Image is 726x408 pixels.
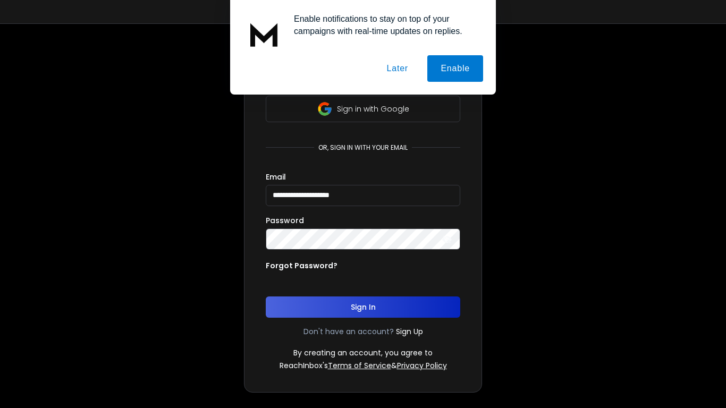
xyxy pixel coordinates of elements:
[397,360,447,371] a: Privacy Policy
[266,96,460,122] button: Sign in with Google
[293,347,433,358] p: By creating an account, you agree to
[266,296,460,318] button: Sign In
[280,360,447,371] p: ReachInbox's &
[427,55,483,82] button: Enable
[328,360,391,371] a: Terms of Service
[266,217,304,224] label: Password
[266,260,337,271] p: Forgot Password?
[243,13,285,55] img: notification icon
[266,173,286,181] label: Email
[314,143,412,152] p: or, sign in with your email
[285,13,483,37] div: Enable notifications to stay on top of your campaigns with real-time updates on replies.
[337,104,409,114] p: Sign in with Google
[303,326,394,337] p: Don't have an account?
[373,55,421,82] button: Later
[396,326,423,337] a: Sign Up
